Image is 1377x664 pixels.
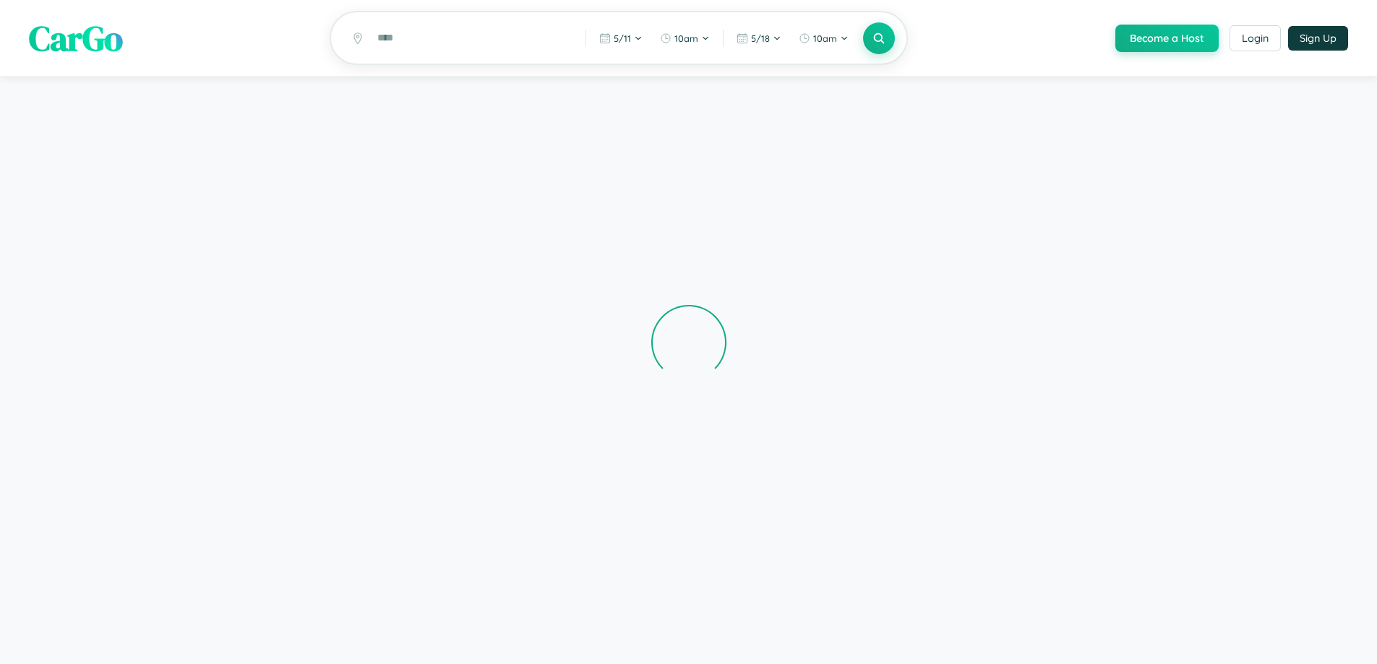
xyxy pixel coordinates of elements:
[751,33,770,44] span: 5 / 18
[614,33,631,44] span: 5 / 11
[813,33,837,44] span: 10am
[653,27,717,50] button: 10am
[792,27,856,50] button: 10am
[29,14,123,62] span: CarGo
[674,33,698,44] span: 10am
[1115,25,1219,52] button: Become a Host
[1230,25,1281,51] button: Login
[1288,26,1348,51] button: Sign Up
[592,27,650,50] button: 5/11
[729,27,789,50] button: 5/18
